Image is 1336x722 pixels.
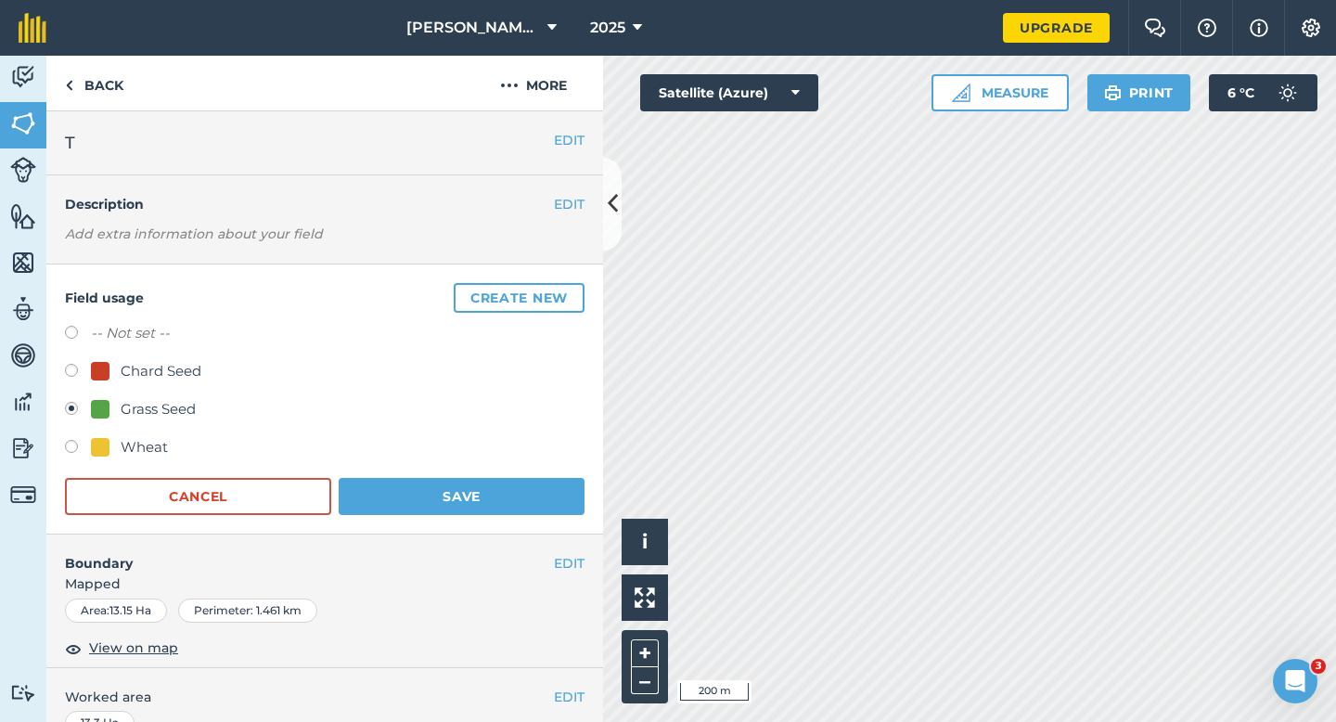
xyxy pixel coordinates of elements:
img: svg+xml;base64,PD94bWwgdmVyc2lvbj0iMS4wIiBlbmNvZGluZz0idXRmLTgiPz4KPCEtLSBHZW5lcmF0b3I6IEFkb2JlIE... [10,388,36,416]
div: Wheat [121,436,168,458]
button: i [622,519,668,565]
span: i [642,530,648,553]
button: Save [339,478,584,515]
span: Worked area [65,687,584,707]
img: svg+xml;base64,PD94bWwgdmVyc2lvbj0iMS4wIiBlbmNvZGluZz0idXRmLTgiPz4KPCEtLSBHZW5lcmF0b3I6IEFkb2JlIE... [10,342,36,369]
a: Back [46,56,142,110]
button: Print [1087,74,1191,111]
img: svg+xml;base64,PD94bWwgdmVyc2lvbj0iMS4wIiBlbmNvZGluZz0idXRmLTgiPz4KPCEtLSBHZW5lcmF0b3I6IEFkb2JlIE... [10,157,36,183]
button: Satellite (Azure) [640,74,818,111]
span: 6 ° C [1227,74,1254,111]
button: EDIT [554,553,584,574]
span: 2025 [590,17,625,39]
img: fieldmargin Logo [19,13,46,43]
button: – [631,667,659,694]
div: Area : 13.15 Ha [65,599,167,623]
img: A question mark icon [1196,19,1218,37]
button: + [631,639,659,667]
img: svg+xml;base64,PHN2ZyB4bWxucz0iaHR0cDovL3d3dy53My5vcmcvMjAwMC9zdmciIHdpZHRoPSI1NiIgaGVpZ2h0PSI2MC... [10,202,36,230]
img: svg+xml;base64,PD94bWwgdmVyc2lvbj0iMS4wIiBlbmNvZGluZz0idXRmLTgiPz4KPCEtLSBHZW5lcmF0b3I6IEFkb2JlIE... [1269,74,1306,111]
img: svg+xml;base64,PD94bWwgdmVyc2lvbj0iMS4wIiBlbmNvZGluZz0idXRmLTgiPz4KPCEtLSBHZW5lcmF0b3I6IEFkb2JlIE... [10,63,36,91]
button: 6 °C [1209,74,1317,111]
button: Measure [931,74,1069,111]
a: Upgrade [1003,13,1110,43]
button: More [464,56,603,110]
img: svg+xml;base64,PD94bWwgdmVyc2lvbj0iMS4wIiBlbmNvZGluZz0idXRmLTgiPz4KPCEtLSBHZW5lcmF0b3I6IEFkb2JlIE... [10,434,36,462]
img: svg+xml;base64,PHN2ZyB4bWxucz0iaHR0cDovL3d3dy53My5vcmcvMjAwMC9zdmciIHdpZHRoPSI5IiBoZWlnaHQ9IjI0Ii... [65,74,73,97]
img: svg+xml;base64,PD94bWwgdmVyc2lvbj0iMS4wIiBlbmNvZGluZz0idXRmLTgiPz4KPCEtLSBHZW5lcmF0b3I6IEFkb2JlIE... [10,482,36,508]
h4: Boundary [46,535,554,574]
img: svg+xml;base64,PHN2ZyB4bWxucz0iaHR0cDovL3d3dy53My5vcmcvMjAwMC9zdmciIHdpZHRoPSIxOCIgaGVpZ2h0PSIyNC... [65,638,82,660]
button: EDIT [554,687,584,707]
img: Four arrows, one pointing top left, one top right, one bottom right and the last bottom left [635,587,655,608]
div: Perimeter : 1.461 km [178,599,317,623]
h4: Field usage [65,283,584,313]
button: Create new [454,283,584,313]
img: svg+xml;base64,PHN2ZyB4bWxucz0iaHR0cDovL3d3dy53My5vcmcvMjAwMC9zdmciIHdpZHRoPSIxNyIgaGVpZ2h0PSIxNy... [1250,17,1268,39]
div: Chard Seed [121,360,201,382]
span: [PERSON_NAME] & Sons [406,17,540,39]
label: -- Not set -- [91,322,170,344]
span: View on map [89,638,178,658]
button: EDIT [554,130,584,150]
img: svg+xml;base64,PD94bWwgdmVyc2lvbj0iMS4wIiBlbmNvZGluZz0idXRmLTgiPz4KPCEtLSBHZW5lcmF0b3I6IEFkb2JlIE... [10,295,36,323]
img: svg+xml;base64,PHN2ZyB4bWxucz0iaHR0cDovL3d3dy53My5vcmcvMjAwMC9zdmciIHdpZHRoPSI1NiIgaGVpZ2h0PSI2MC... [10,249,36,277]
em: Add extra information about your field [65,226,323,242]
img: A cog icon [1300,19,1322,37]
iframe: Intercom live chat [1273,659,1317,703]
img: svg+xml;base64,PD94bWwgdmVyc2lvbj0iMS4wIiBlbmNvZGluZz0idXRmLTgiPz4KPCEtLSBHZW5lcmF0b3I6IEFkb2JlIE... [10,684,36,702]
img: svg+xml;base64,PHN2ZyB4bWxucz0iaHR0cDovL3d3dy53My5vcmcvMjAwMC9zdmciIHdpZHRoPSIyMCIgaGVpZ2h0PSIyNC... [500,74,519,97]
button: View on map [65,638,178,660]
img: svg+xml;base64,PHN2ZyB4bWxucz0iaHR0cDovL3d3dy53My5vcmcvMjAwMC9zdmciIHdpZHRoPSIxOSIgaGVpZ2h0PSIyNC... [1104,82,1122,104]
img: svg+xml;base64,PHN2ZyB4bWxucz0iaHR0cDovL3d3dy53My5vcmcvMjAwMC9zdmciIHdpZHRoPSI1NiIgaGVpZ2h0PSI2MC... [10,110,36,137]
span: 3 [1311,659,1326,674]
button: Cancel [65,478,331,515]
img: Ruler icon [952,84,970,102]
h4: Description [65,194,584,214]
img: Two speech bubbles overlapping with the left bubble in the forefront [1144,19,1166,37]
span: Mapped [46,574,603,594]
div: Grass Seed [121,398,196,420]
button: EDIT [554,194,584,214]
span: T [65,130,75,156]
